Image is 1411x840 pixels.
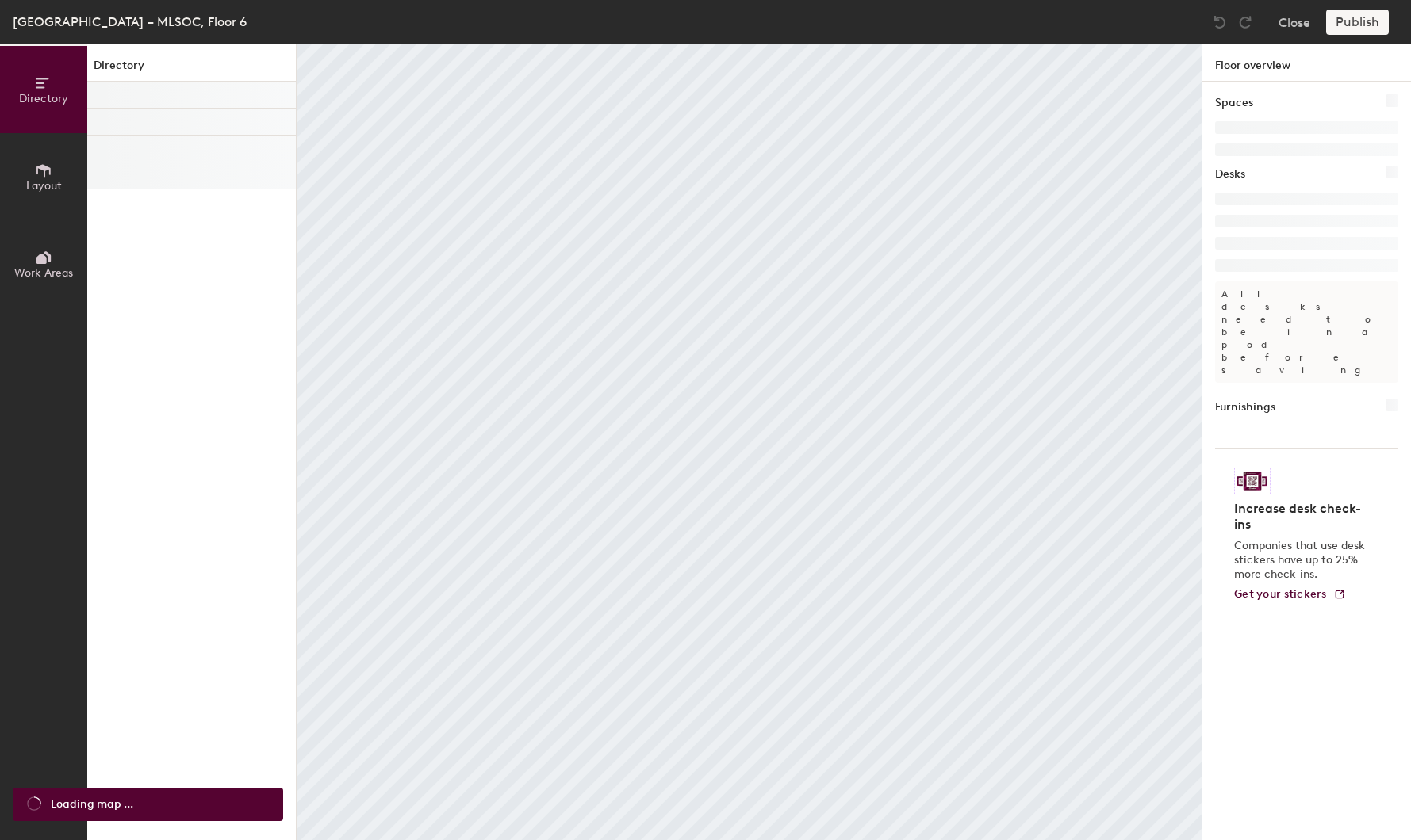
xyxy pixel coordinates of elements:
p: Companies that use desk stickers have up to 25% more check-ins. [1234,539,1370,582]
h4: Increase desk check-ins [1234,501,1370,533]
img: Sticker logo [1234,468,1271,494]
h1: Spaces [1215,94,1253,112]
div: [GEOGRAPHIC_DATA] – MLSOC, Floor 6 [13,12,247,32]
span: Layout [26,179,62,193]
h1: Directory [87,57,296,82]
button: Close [1279,10,1310,35]
p: All desks need to be in a pod before saving [1215,281,1398,383]
h1: Floor overview [1202,44,1411,82]
h1: Desks [1215,166,1245,183]
img: Undo [1212,14,1228,30]
span: Loading map ... [51,796,133,813]
span: Work Areas [14,266,73,280]
h1: Furnishings [1215,399,1275,416]
span: Get your stickers [1234,587,1327,601]
canvas: Map [297,44,1202,840]
span: Directory [19,92,68,105]
img: Redo [1237,14,1253,30]
a: Get your stickers [1234,588,1346,601]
